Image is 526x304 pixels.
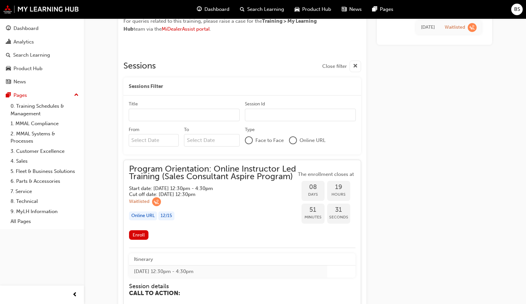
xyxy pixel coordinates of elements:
[322,63,347,70] span: Close filter
[3,76,81,88] a: News
[336,3,367,16] a: news-iconNews
[129,134,179,147] input: From
[129,283,343,290] h4: Session details
[6,93,11,98] span: pages-icon
[349,6,362,13] span: News
[8,119,81,129] a: 1. MMAL Compliance
[8,176,81,186] a: 6. Parts & Accessories
[129,126,139,133] div: From
[514,6,520,13] span: BS
[13,38,34,46] div: Analytics
[129,191,286,197] h5: Cut off date: [DATE] 12:30pm
[162,26,210,32] a: MiDealerAssist portal
[255,137,284,144] span: Face to Face
[133,232,145,238] span: Enroll
[8,156,81,166] a: 4. Sales
[8,196,81,207] a: 8. Technical
[129,109,240,121] input: Title
[129,265,327,278] td: [DATE] 12:30pm - 4:30pm
[3,49,81,61] a: Search Learning
[184,126,189,133] div: To
[296,171,355,178] span: The enrollment closes at
[247,6,284,13] span: Search Learning
[129,211,157,220] div: Online URL
[129,83,163,90] span: Sessions Filter
[204,6,229,13] span: Dashboard
[123,18,262,24] span: For queries related to this training, please raise a case for the
[235,3,289,16] a: search-iconSearch Learning
[8,216,81,227] a: All Pages
[367,3,399,16] a: pages-iconPages
[302,206,325,214] span: 51
[6,79,11,85] span: news-icon
[123,18,318,32] span: Training > My Learning Hub
[302,6,331,13] span: Product Hub
[3,89,81,101] button: Pages
[6,39,11,45] span: chart-icon
[380,6,393,13] span: Pages
[322,61,361,72] button: Close filter
[3,22,81,35] a: Dashboard
[129,290,180,297] span: CALL TO ACTION:
[302,183,325,191] span: 08
[8,166,81,177] a: 5. Fleet & Business Solutions
[327,206,350,214] span: 31
[13,78,26,86] div: News
[327,191,350,198] span: Hours
[197,5,202,14] span: guage-icon
[245,101,265,107] div: Session Id
[289,3,336,16] a: car-iconProduct Hub
[327,183,350,191] span: 19
[134,26,162,32] span: team via the
[245,109,356,121] input: Session Id
[13,51,50,59] div: Search Learning
[372,5,377,14] span: pages-icon
[302,191,325,198] span: Days
[8,207,81,217] a: 9. MyLH Information
[421,23,435,31] div: Thu Aug 07 2025 15:10:03 GMT+1000 (Australian Eastern Standard Time)
[129,165,355,242] button: Program Orientation: Online Instructor Led Training (Sales Consultant Aspire Program)Start date: ...
[192,3,235,16] a: guage-iconDashboard
[6,66,11,72] span: car-icon
[3,21,81,89] button: DashboardAnalyticsSearch LearningProduct HubNews
[240,5,245,14] span: search-icon
[327,213,350,221] span: Seconds
[445,24,465,30] div: Waitlisted
[6,26,11,32] span: guage-icon
[3,63,81,75] a: Product Hub
[129,230,149,240] button: Enroll
[245,126,255,133] div: Type
[129,199,149,205] div: Waitlisted
[6,52,11,58] span: search-icon
[129,185,286,191] h5: Start date: [DATE] 12:30pm - 4:30pm
[13,25,39,32] div: Dashboard
[184,134,240,147] input: To
[8,186,81,197] a: 7. Service
[342,5,347,14] span: news-icon
[129,253,327,265] th: Itinerary
[3,36,81,48] a: Analytics
[8,146,81,156] a: 3. Customer Excellence
[511,4,523,15] button: BS
[158,211,174,220] div: 12 / 15
[8,129,81,146] a: 2. MMAL Systems & Processes
[295,5,300,14] span: car-icon
[210,26,211,32] span: .
[152,197,161,206] span: learningRecordVerb_WAITLIST-icon
[72,291,77,299] span: prev-icon
[8,101,81,119] a: 0. Training Schedules & Management
[13,65,42,72] div: Product Hub
[123,61,156,72] h2: Sessions
[302,213,325,221] span: Minutes
[3,5,79,14] img: mmal
[468,23,477,32] span: learningRecordVerb_WAITLIST-icon
[13,92,27,99] div: Pages
[129,165,296,180] span: Program Orientation: Online Instructor Led Training (Sales Consultant Aspire Program)
[74,91,79,99] span: up-icon
[300,137,326,144] span: Online URL
[129,101,138,107] div: Title
[353,62,358,70] span: cross-icon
